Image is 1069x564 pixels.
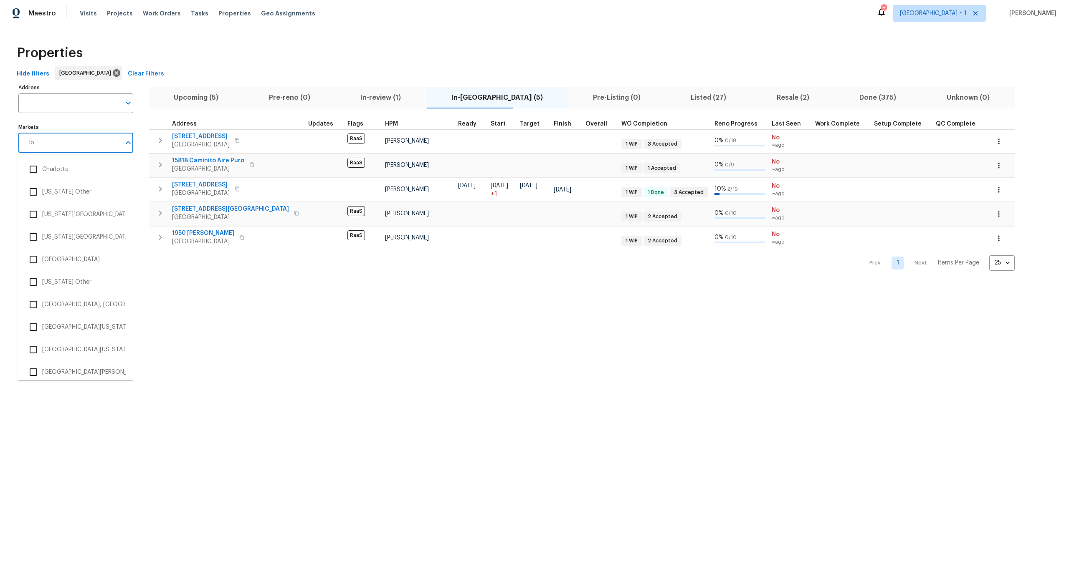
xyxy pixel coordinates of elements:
[385,162,429,168] span: [PERSON_NAME]
[714,121,757,127] span: Reno Progress
[248,92,330,103] span: Pre-reno (0)
[385,138,429,144] span: [PERSON_NAME]
[772,133,808,142] span: No
[772,214,808,222] span: ∞ ago
[431,92,562,103] span: In-[GEOGRAPHIC_DATA] (5)
[772,206,808,214] span: No
[25,183,126,201] li: [US_STATE] Other
[385,211,429,217] span: [PERSON_NAME]
[191,10,208,16] span: Tasks
[154,92,238,103] span: Upcoming (5)
[172,141,230,149] span: [GEOGRAPHIC_DATA]
[491,121,506,127] span: Start
[815,121,860,127] span: Work Complete
[937,259,979,267] p: Items Per Page
[122,137,134,149] button: Close
[340,92,421,103] span: In-review (1)
[927,92,1010,103] span: Unknown (0)
[13,66,53,82] button: Hide filters
[644,165,679,172] span: 1 Accepted
[874,121,922,127] span: Setup Complete
[172,189,230,197] span: [GEOGRAPHIC_DATA]
[347,206,365,216] span: RaaS
[644,189,667,196] span: 1 Done
[725,235,737,240] span: 0 / 10
[892,257,904,269] a: Goto page 1
[622,141,641,148] span: 1 WIP
[520,121,547,127] div: Target renovation project end date
[458,183,476,189] span: [DATE]
[622,237,641,244] span: 1 WIP
[1006,9,1056,18] span: [PERSON_NAME]
[24,133,121,153] input: Search ...
[172,121,197,127] span: Address
[25,161,126,178] li: Charlotte
[25,296,126,313] li: [GEOGRAPHIC_DATA], [GEOGRAPHIC_DATA]/[GEOGRAPHIC_DATA]
[487,178,517,201] td: Project started 1 days late
[644,141,681,148] span: 3 Accepted
[172,132,230,141] span: [STREET_ADDRESS]
[881,5,887,13] div: 7
[900,9,967,18] span: [GEOGRAPHIC_DATA] + 1
[124,66,167,82] button: Clear Filters
[491,121,513,127] div: Actual renovation start date
[725,162,734,167] span: 0 / 9
[172,156,244,165] span: 15818 Caminito Aire Puro
[622,189,641,196] span: 1 WIP
[107,9,133,18] span: Projects
[554,121,579,127] div: Projected renovation finish date
[347,121,363,127] span: Flags
[347,158,365,168] span: RaaS
[772,230,808,239] span: No
[714,186,726,192] span: 10 %
[172,213,289,222] span: [GEOGRAPHIC_DATA]
[385,121,398,127] span: HPM
[727,186,738,191] span: 2 / 19
[622,213,641,220] span: 1 WIP
[218,9,251,18] span: Properties
[261,9,315,18] span: Geo Assignments
[25,228,126,246] li: [US_STATE][GEOGRAPHIC_DATA]
[172,181,230,189] span: [STREET_ADDRESS]
[644,213,681,220] span: 2 Accepted
[18,125,133,130] label: Markets
[714,210,724,216] span: 0 %
[25,206,126,223] li: [US_STATE][GEOGRAPHIC_DATA], [GEOGRAPHIC_DATA]
[725,211,737,216] span: 0 / 10
[172,237,234,246] span: [GEOGRAPHIC_DATA]
[714,162,724,168] span: 0 %
[622,165,641,172] span: 1 WIP
[128,69,164,79] span: Clear Filters
[25,341,126,358] li: [GEOGRAPHIC_DATA][US_STATE], [GEOGRAPHIC_DATA]
[18,85,133,90] label: Address
[772,142,808,149] span: ∞ ago
[59,69,114,77] span: [GEOGRAPHIC_DATA]
[25,273,126,291] li: [US_STATE] Other
[17,49,83,57] span: Properties
[772,182,808,190] span: No
[772,121,801,127] span: Last Seen
[385,186,429,192] span: [PERSON_NAME]
[308,121,333,127] span: Updates
[172,229,234,237] span: 1950 [PERSON_NAME]
[28,9,56,18] span: Maestro
[585,121,615,127] div: Days past target finish date
[25,318,126,336] li: [GEOGRAPHIC_DATA][US_STATE]
[573,92,661,103] span: Pre-Listing (0)
[520,121,540,127] span: Target
[385,235,429,241] span: [PERSON_NAME]
[772,158,808,166] span: No
[17,69,49,79] span: Hide filters
[772,239,808,246] span: ∞ ago
[172,205,289,213] span: [STREET_ADDRESS][GEOGRAPHIC_DATA]
[936,121,975,127] span: QC Complete
[491,190,497,198] span: + 1
[714,234,724,240] span: 0 %
[347,133,365,144] span: RaaS
[491,183,508,189] span: [DATE]
[585,121,607,127] span: Overall
[644,237,681,244] span: 2 Accepted
[25,251,126,268] li: [GEOGRAPHIC_DATA]
[757,92,829,103] span: Resale (2)
[772,190,808,197] span: ∞ ago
